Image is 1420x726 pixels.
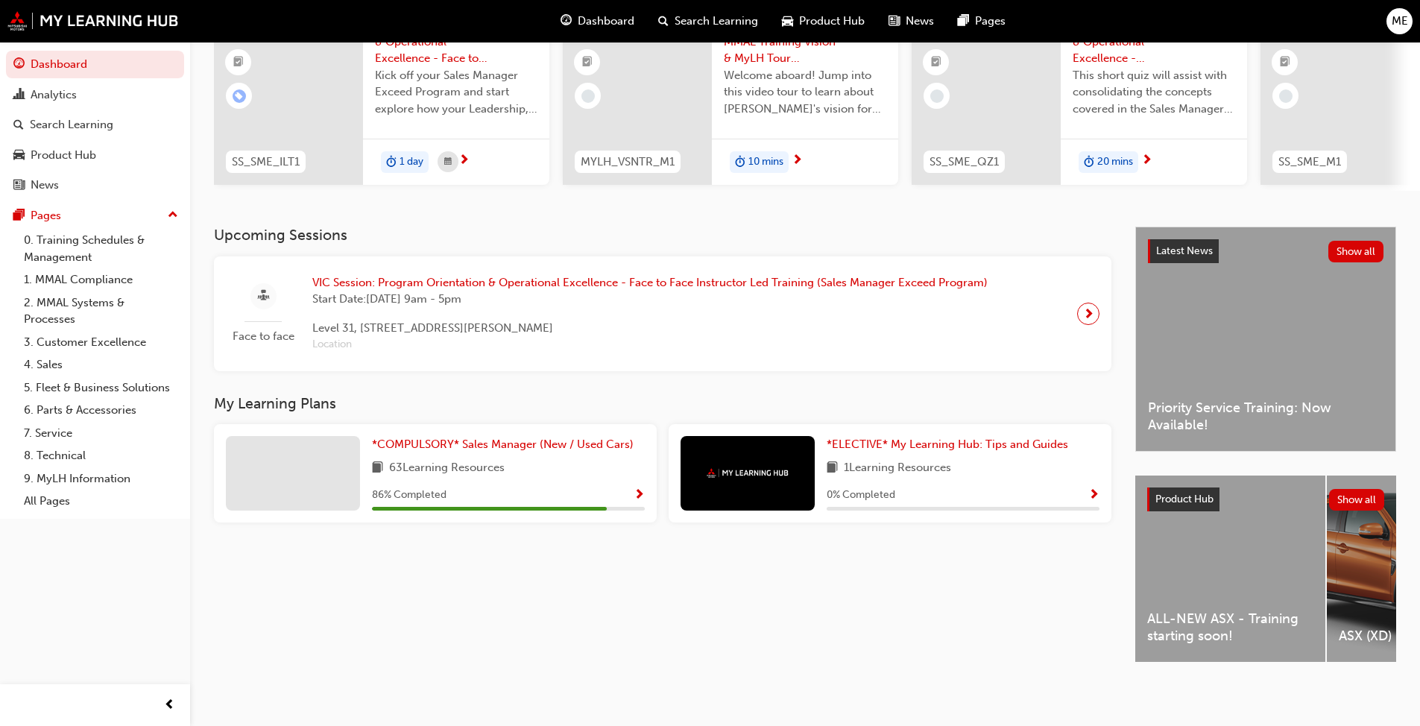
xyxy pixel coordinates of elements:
[578,13,634,30] span: Dashboard
[372,436,640,453] a: *COMPULSORY* Sales Manager (New / Used Cars)
[1088,489,1099,502] span: Show Progress
[1155,493,1214,505] span: Product Hub
[581,89,595,103] span: learningRecordVerb_NONE-icon
[1083,303,1094,324] span: next-icon
[18,467,184,490] a: 9. MyLH Information
[30,116,113,133] div: Search Learning
[18,331,184,354] a: 3. Customer Excellence
[1135,227,1396,452] a: Latest NewsShow allPriority Service Training: Now Available!
[312,336,988,353] span: Location
[31,147,96,164] div: Product Hub
[13,119,24,132] span: search-icon
[233,89,246,103] span: learningRecordVerb_ENROLL-icon
[13,58,25,72] span: guage-icon
[375,67,537,118] span: Kick off your Sales Manager Exceed Program and start explore how your Leadership, Sales Operation...
[312,274,988,291] span: VIC Session: Program Orientation & Operational Excellence - Face to Face Instructor Led Training ...
[31,177,59,194] div: News
[1156,244,1213,257] span: Latest News
[770,6,877,37] a: car-iconProduct Hub
[1392,13,1408,30] span: ME
[6,202,184,230] button: Pages
[735,153,745,172] span: duration-icon
[1084,153,1094,172] span: duration-icon
[827,438,1068,451] span: *ELECTIVE* My Learning Hub: Tips and Guides
[563,4,898,185] a: MYLH_VSNTR_M1My Learning Hub: MMAL Training Vision & MyLH Tour (Elective)Welcome aboard! Jump int...
[18,422,184,445] a: 7. Service
[372,438,634,451] span: *COMPULSORY* Sales Manager (New / Used Cars)
[1147,610,1313,644] span: ALL-NEW ASX - Training starting soon!
[226,328,300,345] span: Face to face
[912,4,1247,185] a: SS_SME_QZ1Program Orientation & Operational Excellence - Assessment Quiz (Sales Manager Exceed Pr...
[18,490,184,513] a: All Pages
[877,6,946,37] a: news-iconNews
[1280,53,1290,72] span: booktick-icon
[646,6,770,37] a: search-iconSearch Learning
[1088,486,1099,505] button: Show Progress
[975,13,1006,30] span: Pages
[906,13,934,30] span: News
[214,395,1111,412] h3: My Learning Plans
[214,227,1111,244] h3: Upcoming Sessions
[792,154,803,168] span: next-icon
[31,86,77,104] div: Analytics
[1135,476,1325,662] a: ALL-NEW ASX - Training starting soon!
[658,12,669,31] span: search-icon
[18,353,184,376] a: 4. Sales
[889,12,900,31] span: news-icon
[13,179,25,192] span: news-icon
[18,399,184,422] a: 6. Parts & Accessories
[6,51,184,78] a: Dashboard
[372,459,383,478] span: book-icon
[1328,241,1384,262] button: Show all
[1073,67,1235,118] span: This short quiz will assist with consolidating the concepts covered in the Sales Manager Exceed '...
[1141,154,1152,168] span: next-icon
[634,489,645,502] span: Show Progress
[389,459,505,478] span: 63 Learning Resources
[168,206,178,225] span: up-icon
[13,149,25,162] span: car-icon
[549,6,646,37] a: guage-iconDashboard
[958,12,969,31] span: pages-icon
[18,444,184,467] a: 8. Technical
[31,207,61,224] div: Pages
[634,486,645,505] button: Show Progress
[1097,154,1133,171] span: 20 mins
[1148,239,1383,263] a: Latest NewsShow all
[1329,489,1385,511] button: Show all
[930,154,999,171] span: SS_SME_QZ1
[7,11,179,31] img: mmal
[232,154,300,171] span: SS_SME_ILT1
[6,142,184,169] a: Product Hub
[581,154,675,171] span: MYLH_VSNTR_M1
[6,111,184,139] a: Search Learning
[458,154,470,168] span: next-icon
[748,154,783,171] span: 10 mins
[233,53,244,72] span: booktick-icon
[312,291,988,308] span: Start Date: [DATE] 9am - 5pm
[930,89,944,103] span: learningRecordVerb_NONE-icon
[1278,154,1341,171] span: SS_SME_M1
[827,459,838,478] span: book-icon
[1147,487,1384,511] a: Product HubShow all
[1279,89,1293,103] span: learningRecordVerb_NONE-icon
[18,268,184,291] a: 1. MMAL Compliance
[18,291,184,331] a: 2. MMAL Systems & Processes
[827,436,1074,453] a: *ELECTIVE* My Learning Hub: Tips and Guides
[827,487,895,504] span: 0 % Completed
[799,13,865,30] span: Product Hub
[675,13,758,30] span: Search Learning
[1386,8,1413,34] button: ME
[258,287,269,306] span: sessionType_FACE_TO_FACE-icon
[946,6,1017,37] a: pages-iconPages
[724,67,886,118] span: Welcome aboard! Jump into this video tour to learn about [PERSON_NAME]'s vision for your learning...
[372,487,446,504] span: 86 % Completed
[214,4,549,185] a: SS_SME_ILT1Program Orientation & Operational Excellence - Face to Face Instructor Led Training (S...
[582,53,593,72] span: booktick-icon
[18,229,184,268] a: 0. Training Schedules & Management
[782,12,793,31] span: car-icon
[561,12,572,31] span: guage-icon
[18,376,184,400] a: 5. Fleet & Business Solutions
[386,153,397,172] span: duration-icon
